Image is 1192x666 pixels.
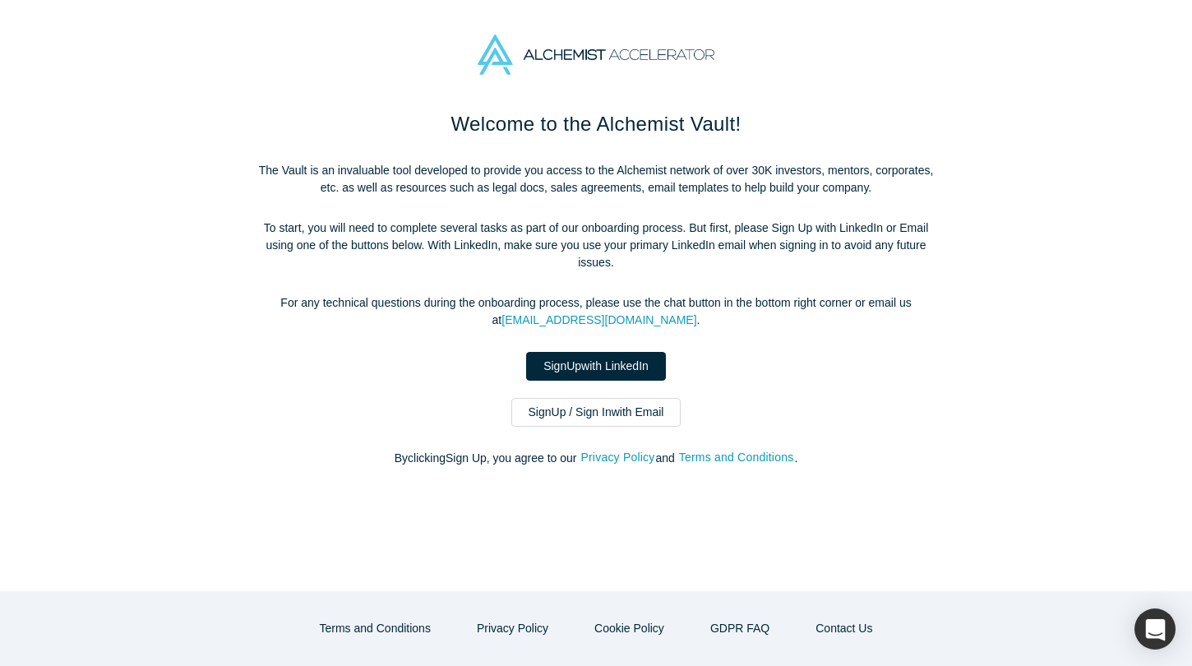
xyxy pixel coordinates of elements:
[511,398,681,427] a: SignUp / Sign Inwith Email
[580,448,655,467] button: Privacy Policy
[693,614,787,643] a: GDPR FAQ
[501,313,696,326] a: [EMAIL_ADDRESS][DOMAIN_NAME]
[678,448,795,467] button: Terms and Conditions
[478,35,714,75] img: Alchemist Accelerator Logo
[251,294,941,329] p: For any technical questions during the onboarding process, please use the chat button in the bott...
[251,109,941,139] h1: Welcome to the Alchemist Vault!
[526,352,666,381] a: SignUpwith LinkedIn
[798,614,889,643] button: Contact Us
[251,220,941,271] p: To start, you will need to complete several tasks as part of our onboarding process. But first, p...
[303,614,448,643] button: Terms and Conditions
[577,614,681,643] button: Cookie Policy
[460,614,566,643] button: Privacy Policy
[251,450,941,467] p: By clicking Sign Up , you agree to our and .
[251,162,941,197] p: The Vault is an invaluable tool developed to provide you access to the Alchemist network of over ...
